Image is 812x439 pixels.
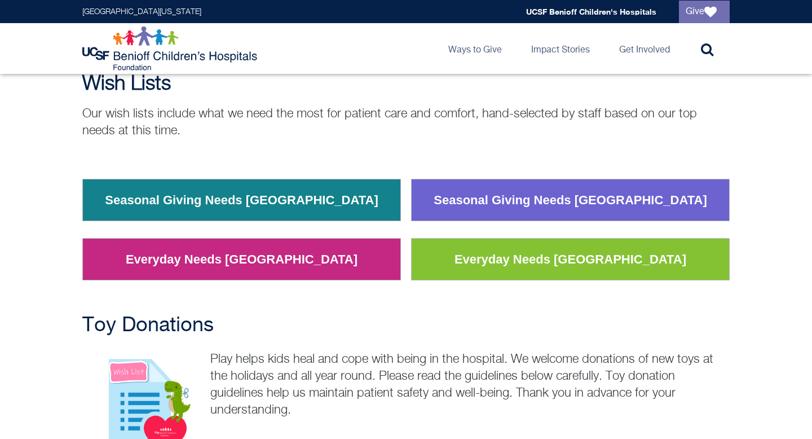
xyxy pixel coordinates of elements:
a: [GEOGRAPHIC_DATA][US_STATE] [82,8,201,16]
h2: Toy Donations [82,314,730,337]
a: Everyday Needs [GEOGRAPHIC_DATA] [446,245,695,274]
a: UCSF Benioff Children's Hospitals [526,7,656,16]
img: Logo for UCSF Benioff Children's Hospitals Foundation [82,26,260,71]
a: Everyday Needs [GEOGRAPHIC_DATA] [117,245,366,274]
a: Seasonal Giving Needs [GEOGRAPHIC_DATA] [425,186,716,215]
a: Ways to Give [439,23,511,74]
p: Our wish lists include what we need the most for patient care and comfort, hand-selected by staff... [82,106,730,139]
a: Give [679,1,730,23]
a: Get Involved [610,23,679,74]
h2: Wish Lists [82,73,730,95]
a: Impact Stories [522,23,599,74]
a: Seasonal Giving Needs [GEOGRAPHIC_DATA] [96,186,387,215]
p: Play helps kids heal and cope with being in the hospital. We welcome donations of new toys at the... [82,351,730,419]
